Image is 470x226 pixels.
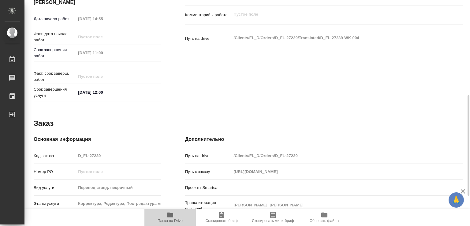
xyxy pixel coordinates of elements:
[252,219,294,223] span: Скопировать мини-бриф
[34,47,76,59] p: Срок завершения работ
[451,194,461,206] span: 🙏
[76,88,129,97] input: ✎ Введи что-нибудь
[231,151,440,160] input: Пустое поле
[310,219,339,223] span: Обновить файлы
[185,136,463,143] h4: Дополнительно
[299,209,350,226] button: Обновить файлы
[231,200,440,210] textarea: [PERSON_NAME], [PERSON_NAME]
[34,70,76,83] p: Факт. срок заверш. работ
[76,32,129,41] input: Пустое поле
[34,201,76,207] p: Этапы услуги
[34,185,76,191] p: Вид услуги
[76,199,160,208] input: Пустое поле
[185,169,232,175] p: Путь к заказу
[76,151,160,160] input: Пустое поле
[76,167,160,176] input: Пустое поле
[247,209,299,226] button: Скопировать мини-бриф
[231,33,440,43] textarea: /Clients/FL_D/Orders/D_FL-27239/Translated/D_FL-27239-WK-004
[34,16,76,22] p: Дата начала работ
[34,169,76,175] p: Номер РО
[76,48,129,57] input: Пустое поле
[76,183,160,192] input: Пустое поле
[185,12,232,18] p: Комментарий к работе
[185,36,232,42] p: Путь на drive
[144,209,196,226] button: Папка на Drive
[205,219,237,223] span: Скопировать бриф
[185,200,232,212] p: Транслитерация названий
[196,209,247,226] button: Скопировать бриф
[34,86,76,99] p: Срок завершения услуги
[34,153,76,159] p: Код заказа
[185,185,232,191] p: Проекты Smartcat
[34,136,161,143] h4: Основная информация
[185,153,232,159] p: Путь на drive
[76,14,129,23] input: Пустое поле
[231,167,440,176] input: Пустое поле
[158,219,183,223] span: Папка на Drive
[76,72,129,81] input: Пустое поле
[449,192,464,208] button: 🙏
[34,31,76,43] p: Факт. дата начала работ
[34,119,54,128] h2: Заказ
